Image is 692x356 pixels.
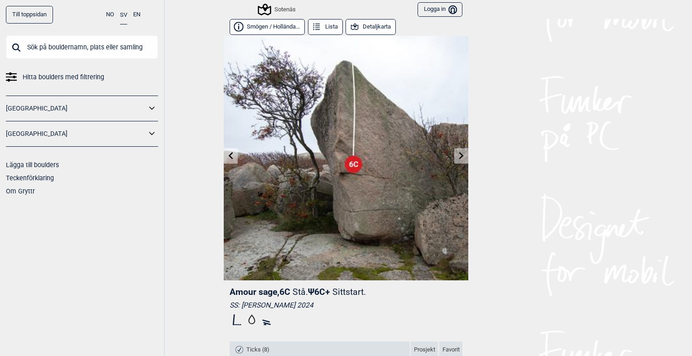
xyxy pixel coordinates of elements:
[230,301,462,310] div: SS: [PERSON_NAME] 2024
[133,6,140,24] button: EN
[6,102,146,115] a: [GEOGRAPHIC_DATA]
[332,287,366,297] p: Sittstart.
[224,36,468,280] img: Amour Sage 211010
[246,346,269,354] span: Ticks (8)
[6,71,158,84] a: Hitta boulders med filtrering
[418,2,462,17] button: Logga in
[106,6,114,24] button: NO
[6,35,158,59] input: Sök på bouldernamn, plats eller samling
[259,4,296,15] div: Sotenäs
[230,287,290,297] span: Amour sage , 6C
[308,19,343,35] button: Lista
[346,19,396,35] button: Detaljkarta
[230,19,305,35] button: Smögen / Hollända...
[293,287,308,297] p: Stå.
[23,71,104,84] span: Hitta boulders med filtrering
[6,188,35,195] a: Om Gryttr
[6,174,54,182] a: Teckenförklaring
[442,346,460,354] span: Favorit
[6,161,59,168] a: Lägga till boulders
[120,6,127,24] button: SV
[6,127,146,140] a: [GEOGRAPHIC_DATA]
[6,6,53,24] a: Till toppsidan
[308,287,366,297] span: Ψ 6C+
